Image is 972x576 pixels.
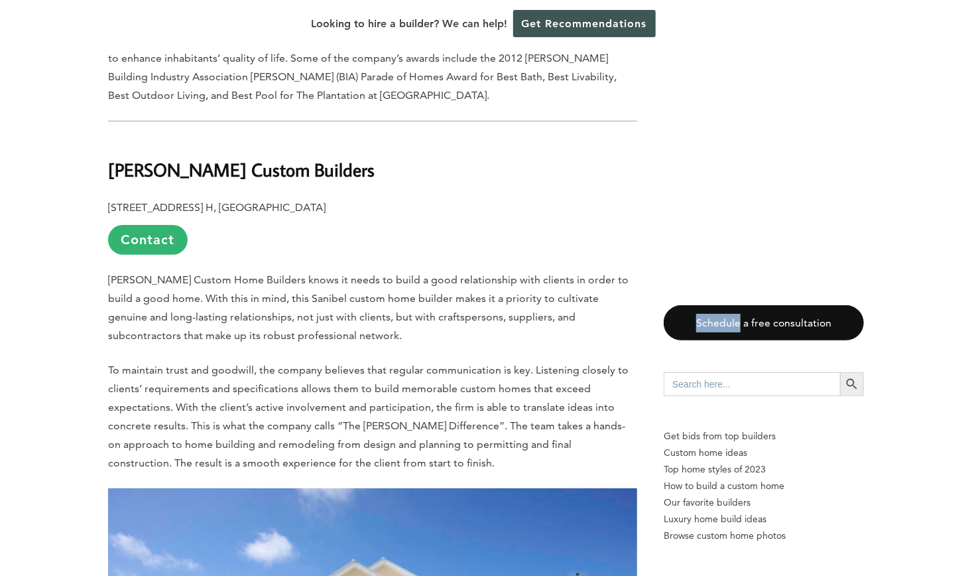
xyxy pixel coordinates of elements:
[664,478,864,494] a: How to build a custom home
[664,428,864,445] p: Get bids from top builders
[664,494,864,511] a: Our favorite builders
[664,445,864,461] a: Custom home ideas
[108,225,188,255] a: Contact
[513,10,656,37] a: Get Recommendations
[664,305,864,340] a: Schedule a free consultation
[718,481,956,560] iframe: Drift Widget Chat Controller
[108,273,629,342] span: [PERSON_NAME] Custom Home Builders knows it needs to build a good relationship with clients in or...
[664,372,840,396] input: Search here...
[845,377,859,392] svg: Search
[108,158,375,181] b: [PERSON_NAME] Custom Builders
[664,511,864,528] a: Luxury home build ideas
[108,364,629,469] span: To maintain trust and goodwill, the company believes that regular communication is key. Listening...
[664,528,864,544] a: Browse custom home photos
[108,201,326,214] b: [STREET_ADDRESS] H, [GEOGRAPHIC_DATA]
[664,461,864,478] a: Top home styles of 2023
